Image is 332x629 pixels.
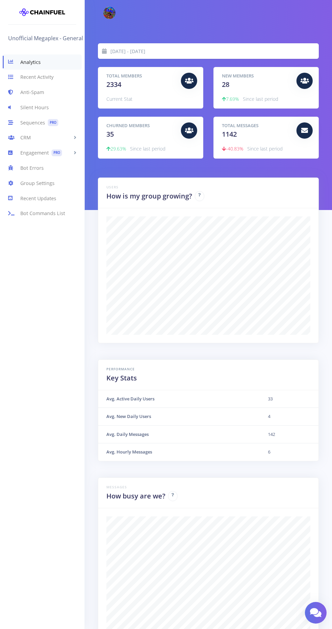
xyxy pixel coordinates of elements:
img: @Pajammers Photo [103,7,116,19]
img: chainfuel-logo [19,5,65,19]
span: Since last period [243,96,278,102]
h6: Users [106,185,310,190]
h2: How is my group growing? [106,191,192,201]
span: PRO [48,119,58,126]
th: Avg. Active Daily Users [98,390,260,408]
span: 28 [222,80,229,89]
span: Current Stat [106,96,132,102]
a: Analytics [3,54,82,70]
td: 6 [260,443,318,461]
h5: Churned Members [106,122,176,129]
span: 29.63% [106,145,126,152]
span: 2334 [106,80,121,89]
td: 4 [260,408,318,426]
h5: New Members [222,73,291,79]
span: -40.83% [222,145,243,152]
span: 1142 [222,130,237,139]
th: Avg. Hourly Messages [98,443,260,461]
th: Avg. New Daily Users [98,408,260,426]
h6: Messages [106,485,310,490]
h2: Key Stats [106,373,310,383]
span: 7.69% [222,96,239,102]
h5: Total Members [106,73,176,79]
a: @Pajammers Photo [98,5,116,20]
span: 35 [106,130,114,139]
td: 33 [260,390,318,408]
a: Unofficial Megaplex - General SFW Chat [8,33,112,44]
th: Avg. Daily Messages [98,425,260,443]
h5: Total Messages [222,122,291,129]
h2: How busy are we? [106,491,165,501]
span: Since last period [247,145,283,152]
td: 142 [260,425,318,443]
span: Since last period [130,145,165,152]
h6: Performance [106,367,310,372]
span: PRO [51,149,62,157]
